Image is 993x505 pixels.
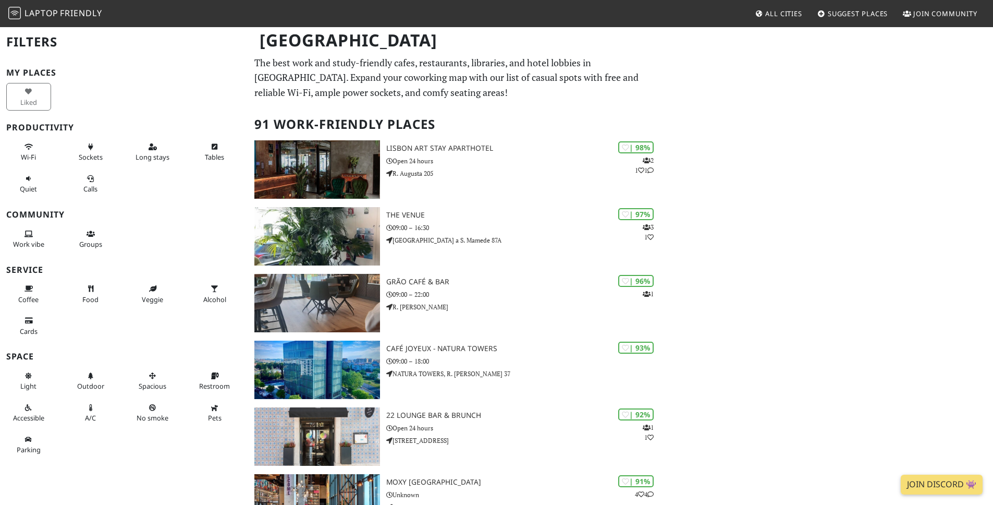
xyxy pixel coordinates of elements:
span: Laptop [24,7,58,19]
a: Join Discord 👾 [901,475,983,495]
span: Air conditioned [85,413,96,423]
div: | 93% [618,342,654,354]
button: Groups [68,225,113,253]
a: Join Community [899,4,982,23]
span: Stable Wi-Fi [21,152,36,162]
span: Outdoor area [77,381,104,391]
a: All Cities [751,4,806,23]
a: Grão Café & Bar | 96% 1 Grão Café & Bar 09:00 – 22:00 R. [PERSON_NAME] [248,274,662,332]
div: | 91% [618,475,654,487]
div: | 98% [618,141,654,153]
a: Lisbon Art Stay Aparthotel | 98% 211 Lisbon Art Stay Aparthotel Open 24 hours R. Augusta 205 [248,140,662,199]
img: Lisbon Art Stay Aparthotel [254,140,380,199]
h3: My Places [6,68,242,78]
p: Unknown [386,490,662,500]
button: Food [68,280,113,308]
h2: 91 Work-Friendly Places [254,109,656,140]
p: 4 4 [635,489,654,499]
span: Food [82,295,99,304]
span: Veggie [142,295,163,304]
span: Work-friendly tables [205,152,224,162]
span: Join Community [913,9,977,18]
p: Open 24 hours [386,156,662,166]
p: 1 [643,289,654,299]
span: Pet friendly [208,413,222,423]
span: People working [13,239,44,249]
h3: Community [6,210,242,220]
p: 3 1 [643,222,654,242]
p: 09:00 – 22:00 [386,290,662,299]
span: Quiet [20,184,37,194]
p: [GEOGRAPHIC_DATA] a S. Mamede 87A [386,235,662,245]
button: Tables [192,138,237,166]
a: Suggest Places [813,4,892,23]
span: Suggest Places [828,9,888,18]
h3: 22 Lounge Bar & Brunch [386,411,662,420]
h3: Lisbon Art Stay Aparthotel [386,144,662,153]
button: Light [6,367,51,395]
a: Café Joyeux - Natura Towers | 93% Café Joyeux - Natura Towers 09:00 – 18:00 NATURA TOWERS, R. [PE... [248,341,662,399]
button: Wi-Fi [6,138,51,166]
a: The VENUE | 97% 31 The VENUE 09:00 – 16:30 [GEOGRAPHIC_DATA] a S. Mamede 87A [248,207,662,266]
span: Smoke free [137,413,168,423]
button: Coffee [6,280,51,308]
span: Accessible [13,413,44,423]
button: Veggie [130,280,175,308]
h3: Moxy [GEOGRAPHIC_DATA] [386,478,662,487]
a: 22 Lounge Bar & Brunch | 92% 11 22 Lounge Bar & Brunch Open 24 hours [STREET_ADDRESS] [248,407,662,466]
span: Natural light [20,381,36,391]
span: Video/audio calls [83,184,97,194]
div: | 97% [618,208,654,220]
div: | 92% [618,408,654,420]
span: Credit cards [20,327,38,336]
span: Power sockets [79,152,103,162]
span: Group tables [79,239,102,249]
a: LaptopFriendly LaptopFriendly [8,5,102,23]
button: Spacious [130,367,175,395]
span: Parking [17,445,41,454]
p: NATURA TOWERS, R. [PERSON_NAME] 37 [386,369,662,379]
p: [STREET_ADDRESS] [386,436,662,446]
h3: Service [6,265,242,275]
button: Quiet [6,170,51,198]
img: 22 Lounge Bar & Brunch [254,407,380,466]
span: Friendly [60,7,102,19]
p: R. [PERSON_NAME] [386,302,662,312]
button: Long stays [130,138,175,166]
button: Sockets [68,138,113,166]
button: Work vibe [6,225,51,253]
button: A/C [68,399,113,427]
h3: Productivity [6,123,242,133]
p: R. Augusta 205 [386,169,662,178]
span: Restroom [199,381,230,391]
button: Calls [68,170,113,198]
button: Restroom [192,367,237,395]
p: 09:00 – 18:00 [386,356,662,366]
button: No smoke [130,399,175,427]
h3: The VENUE [386,211,662,220]
p: 1 1 [643,423,654,442]
span: Long stays [136,152,169,162]
button: Accessible [6,399,51,427]
button: Pets [192,399,237,427]
span: Coffee [18,295,39,304]
img: Grão Café & Bar [254,274,380,332]
button: Alcohol [192,280,237,308]
p: 2 1 1 [635,155,654,175]
h3: Space [6,352,242,362]
button: Parking [6,431,51,459]
span: Spacious [139,381,166,391]
h1: [GEOGRAPHIC_DATA] [251,26,660,55]
img: LaptopFriendly [8,7,21,19]
span: All Cities [765,9,802,18]
h3: Café Joyeux - Natura Towers [386,344,662,353]
span: Alcohol [203,295,226,304]
p: Open 24 hours [386,423,662,433]
p: The best work and study-friendly cafes, restaurants, libraries, and hotel lobbies in [GEOGRAPHIC_... [254,55,656,100]
div: | 96% [618,275,654,287]
button: Cards [6,312,51,340]
button: Outdoor [68,367,113,395]
h3: Grão Café & Bar [386,278,662,286]
h2: Filters [6,26,242,58]
p: 09:00 – 16:30 [386,223,662,233]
